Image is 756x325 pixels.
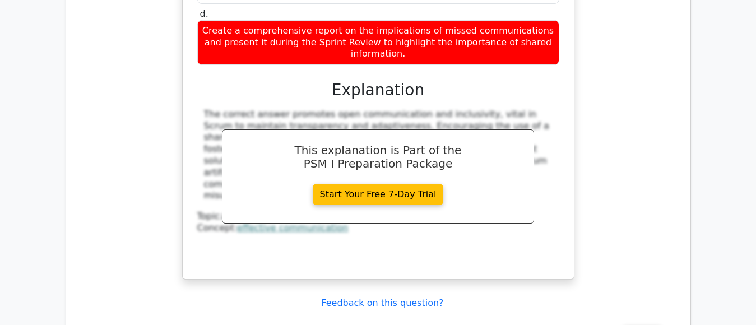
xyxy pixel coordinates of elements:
[204,81,553,100] h3: Explanation
[200,8,208,19] span: d.
[197,20,559,65] div: Create a comprehensive report on the implications of missed communications and present it during ...
[204,109,553,202] div: The correct answer promotes open communication and inclusivity, vital in Scrum to maintain transp...
[321,298,443,308] a: Feedback on this question?
[313,184,444,205] a: Start Your Free 7-Day Trial
[197,211,559,222] div: Topic:
[197,222,559,234] div: Concept:
[237,222,348,233] a: effective communication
